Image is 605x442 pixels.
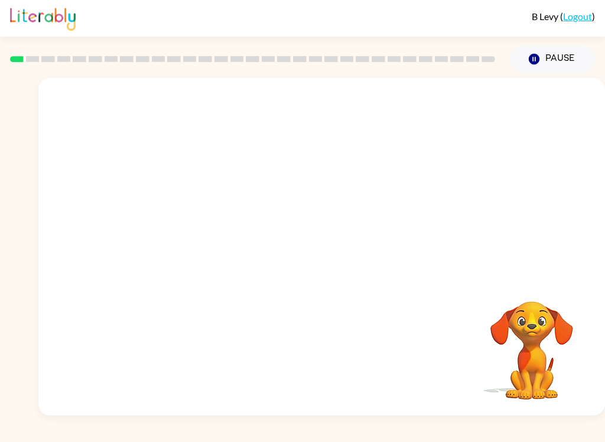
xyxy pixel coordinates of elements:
span: B Levy [532,11,560,22]
video: Your browser must support playing .mp4 files to use Literably. Please try using another browser. [473,283,591,401]
div: ( ) [532,11,595,22]
a: Logout [563,11,592,22]
button: Pause [509,45,595,73]
img: Literably [10,5,76,31]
